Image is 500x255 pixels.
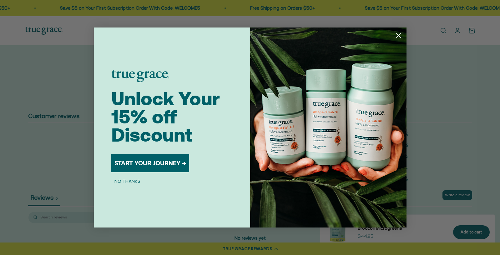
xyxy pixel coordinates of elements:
[250,27,407,227] img: 098727d5-50f8-4f9b-9554-844bb8da1403.jpeg
[111,88,220,146] span: Unlock Your 15% off Discount
[111,154,189,172] button: START YOUR JOURNEY →
[111,70,169,82] img: logo placeholder
[111,177,144,185] button: NO THANKS
[393,30,404,41] button: Close dialog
